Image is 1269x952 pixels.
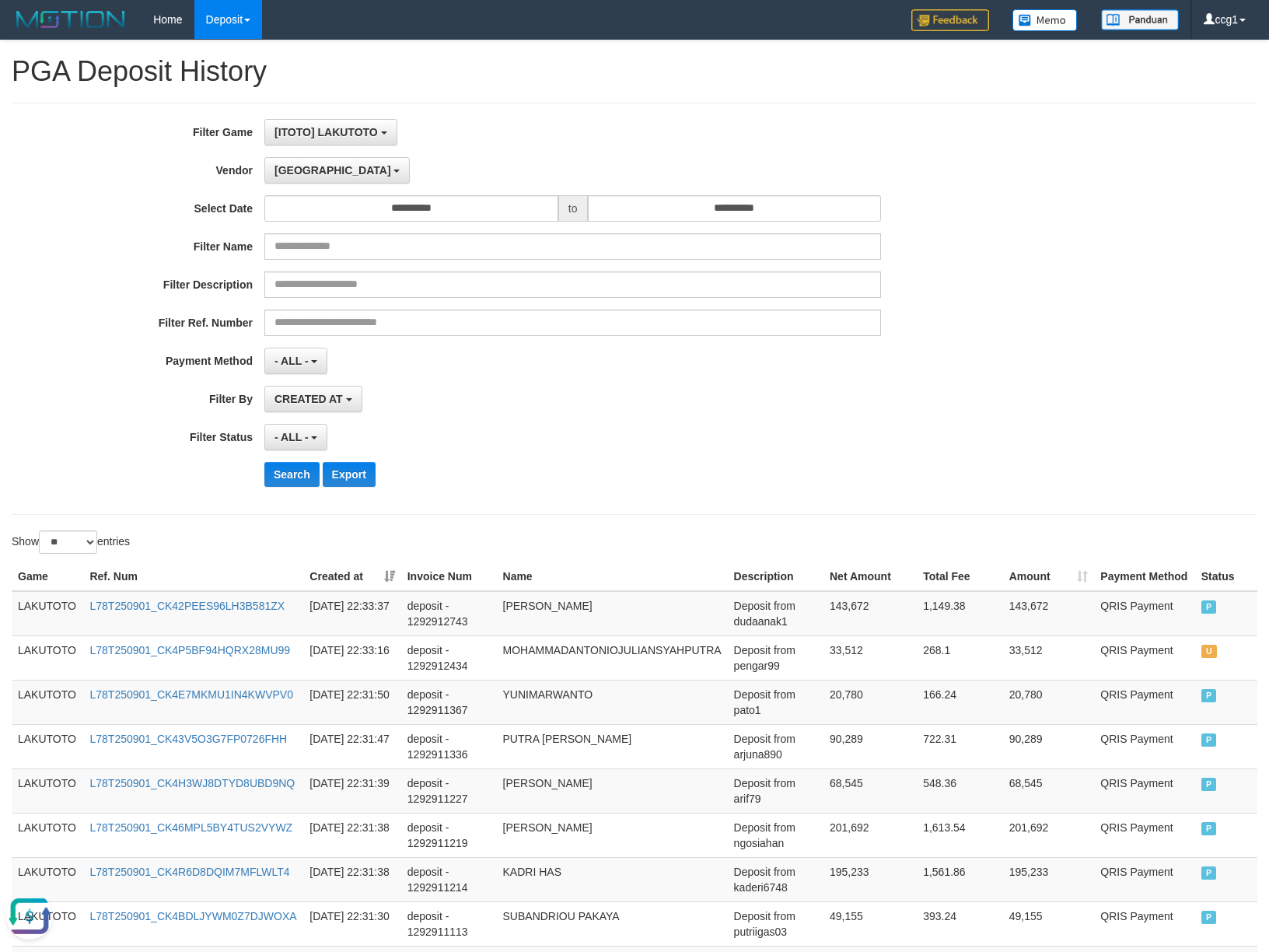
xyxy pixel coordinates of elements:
[264,157,410,184] button: [GEOGRAPHIC_DATA]
[497,562,728,591] th: Name
[1012,9,1078,31] img: Button%20Memo.svg
[917,768,1003,813] td: 548.36
[401,591,497,636] td: deposit - 1292912743
[1201,911,1217,924] span: PAID
[917,813,1003,857] td: 1,613.54
[6,6,53,53] button: Open LiveChat chat widget
[401,857,497,901] td: deposit - 1292911214
[12,635,83,680] td: LAKUTOTO
[497,857,728,901] td: KADRI HAS
[1003,768,1095,813] td: 68,545
[264,462,320,487] button: Search
[1003,901,1095,946] td: 49,155
[728,680,823,724] td: Deposit from pato1
[401,724,497,768] td: deposit - 1292911336
[12,813,83,857] td: LAKUTOTO
[823,901,917,946] td: 49,155
[264,119,397,145] button: [ITOTO] LAKUTOTO
[264,424,327,450] button: - ALL -
[303,813,400,857] td: [DATE] 22:31:38
[1094,901,1194,946] td: QRIS Payment
[823,724,917,768] td: 90,289
[1201,778,1217,791] span: PAID
[497,680,728,724] td: YUNIMARWANTO
[1094,813,1194,857] td: QRIS Payment
[823,680,917,724] td: 20,780
[728,562,823,591] th: Description
[1003,635,1095,680] td: 33,512
[303,857,400,901] td: [DATE] 22:31:38
[728,591,823,636] td: Deposit from dudaanak1
[728,901,823,946] td: Deposit from putriigas03
[911,9,989,31] img: Feedback.jpg
[1003,724,1095,768] td: 90,289
[401,901,497,946] td: deposit - 1292911113
[39,530,97,554] select: Showentries
[1201,645,1217,658] span: UNPAID
[12,724,83,768] td: LAKUTOTO
[274,355,309,367] span: - ALL -
[917,680,1003,724] td: 166.24
[303,724,400,768] td: [DATE] 22:31:47
[1003,562,1095,591] th: Amount: activate to sort column ascending
[12,768,83,813] td: LAKUTOTO
[1094,591,1194,636] td: QRIS Payment
[917,562,1003,591] th: Total Fee
[274,393,343,405] span: CREATED AT
[12,56,1257,87] h1: PGA Deposit History
[264,386,362,412] button: CREATED AT
[1094,680,1194,724] td: QRIS Payment
[12,591,83,636] td: LAKUTOTO
[274,164,391,177] span: [GEOGRAPHIC_DATA]
[1195,562,1257,591] th: Status
[1094,768,1194,813] td: QRIS Payment
[401,680,497,724] td: deposit - 1292911367
[89,777,295,789] a: L78T250901_CK4H3WJ8DTYD8UBD9NQ
[917,857,1003,901] td: 1,561.86
[1201,689,1217,702] span: PAID
[89,688,292,701] a: L78T250901_CK4E7MKMU1IN4KWVPV0
[274,431,309,443] span: - ALL -
[401,768,497,813] td: deposit - 1292911227
[1201,822,1217,835] span: PAID
[401,635,497,680] td: deposit - 1292912434
[1101,9,1179,30] img: panduan.png
[12,680,83,724] td: LAKUTOTO
[274,126,378,138] span: [ITOTO] LAKUTOTO
[823,768,917,813] td: 68,545
[1201,733,1217,747] span: PAID
[1003,813,1095,857] td: 201,692
[728,635,823,680] td: Deposit from pengar99
[303,562,400,591] th: Created at: activate to sort column ascending
[89,733,287,745] a: L78T250901_CK43V5O3G7FP0726FHH
[1003,591,1095,636] td: 143,672
[303,901,400,946] td: [DATE] 22:31:30
[1094,562,1194,591] th: Payment Method
[823,857,917,901] td: 195,233
[12,857,83,901] td: LAKUTOTO
[1094,724,1194,768] td: QRIS Payment
[1201,866,1217,880] span: PAID
[401,562,497,591] th: Invoice Num
[823,562,917,591] th: Net Amount
[12,562,83,591] th: Game
[303,680,400,724] td: [DATE] 22:31:50
[1201,600,1217,614] span: PAID
[323,462,376,487] button: Export
[497,724,728,768] td: PUTRA [PERSON_NAME]
[83,562,303,591] th: Ref. Num
[728,857,823,901] td: Deposit from kaderi6748
[264,348,327,374] button: - ALL -
[728,813,823,857] td: Deposit from ngosiahan
[303,591,400,636] td: [DATE] 22:33:37
[917,901,1003,946] td: 393.24
[1003,857,1095,901] td: 195,233
[1094,635,1194,680] td: QRIS Payment
[823,591,917,636] td: 143,672
[89,866,289,878] a: L78T250901_CK4R6D8DQIM7MFLWLT4
[12,8,130,31] img: MOTION_logo.png
[917,591,1003,636] td: 1,149.38
[497,901,728,946] td: SUBANDRIOU PAKAYA
[497,635,728,680] td: MOHAMMADANTONIOJULIANSYAHPUTRA
[12,530,130,554] label: Show entries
